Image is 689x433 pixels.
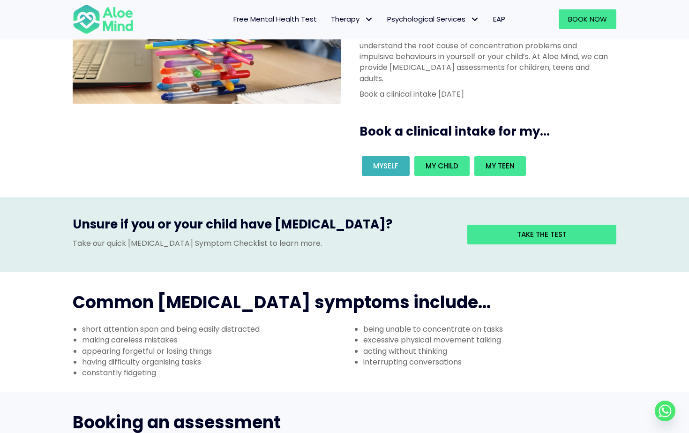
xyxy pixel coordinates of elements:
[426,161,458,171] span: My child
[486,161,515,171] span: My teen
[82,357,344,367] li: having difficulty organising tasks
[517,229,567,239] span: Take the test
[363,334,626,345] li: excessive physical movement talking
[82,334,344,345] li: making careless mistakes
[373,161,398,171] span: Myself
[468,13,481,26] span: Psychological Services: submenu
[486,9,512,29] a: EAP
[467,225,616,244] a: Take the test
[82,346,344,357] li: appearing forgetful or losing things
[363,346,626,357] li: acting without thinking
[474,156,526,176] a: My teen
[363,324,626,334] li: being unable to concentrate on tasks
[387,14,479,24] span: Psychological Services
[82,367,344,378] li: constantly fidgeting
[324,9,380,29] a: TherapyTherapy: submenu
[359,30,611,84] p: A comprehensive [MEDICAL_DATA] assessment to finally understand the root cause of concentration p...
[146,9,512,29] nav: Menu
[655,401,675,421] a: Whatsapp
[362,156,410,176] a: Myself
[362,13,375,26] span: Therapy: submenu
[380,9,486,29] a: Psychological ServicesPsychological Services: submenu
[73,4,134,35] img: Aloe mind Logo
[493,14,505,24] span: EAP
[233,14,317,24] span: Free Mental Health Test
[73,238,453,249] p: Take our quick [MEDICAL_DATA] Symptom Checklist to learn more.
[559,9,616,29] a: Book Now
[359,89,611,99] p: Book a clinical intake [DATE]
[568,14,607,24] span: Book Now
[73,216,453,237] h3: Unsure if you or your child have [MEDICAL_DATA]?
[82,324,344,334] li: short attention span and being easily distracted
[73,290,491,314] span: Common [MEDICAL_DATA] symptoms include...
[359,154,611,178] div: Book an intake for my...
[363,357,626,367] li: interrupting conversations
[359,123,620,140] h3: Book a clinical intake for my...
[226,9,324,29] a: Free Mental Health Test
[331,14,373,24] span: Therapy
[414,156,470,176] a: My child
